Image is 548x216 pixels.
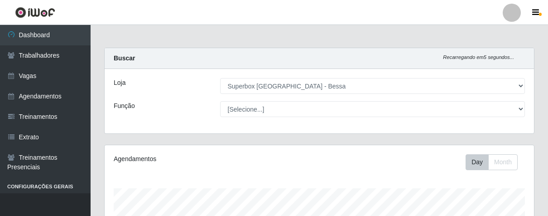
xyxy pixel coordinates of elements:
i: Recarregando em 5 segundos... [443,54,514,60]
button: Day [466,154,489,170]
div: First group [466,154,518,170]
button: Month [488,154,518,170]
label: Função [114,101,135,111]
strong: Buscar [114,54,135,62]
label: Loja [114,78,125,88]
div: Toolbar with button groups [466,154,525,170]
img: CoreUI Logo [15,7,55,18]
div: Agendamentos [114,154,277,164]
